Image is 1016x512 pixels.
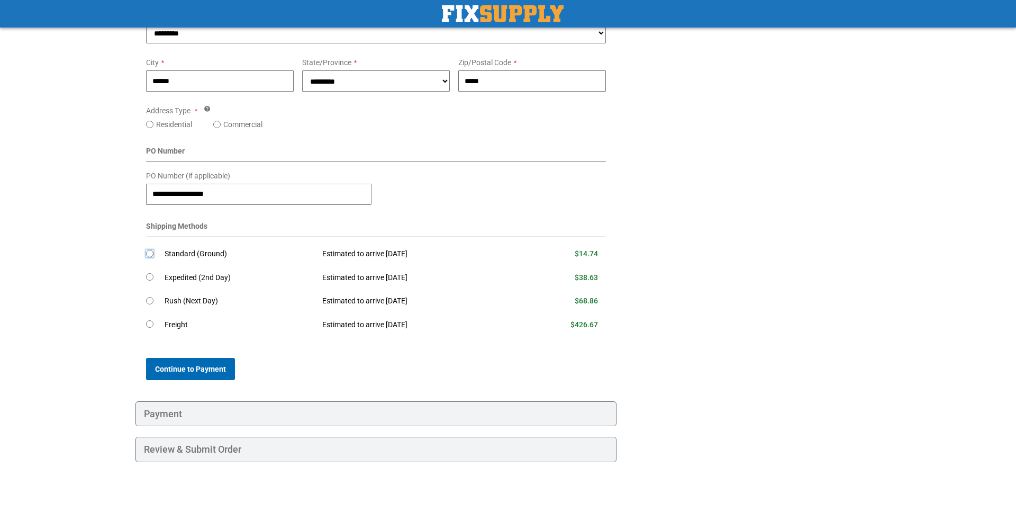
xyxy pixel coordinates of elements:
span: $38.63 [575,273,598,282]
td: Expedited (2nd Day) [165,266,314,290]
label: Commercial [223,119,262,130]
td: Freight [165,313,314,337]
td: Estimated to arrive [DATE] [314,266,519,290]
span: $68.86 [575,297,598,305]
span: State/Province [302,58,351,67]
td: Standard (Ground) [165,242,314,266]
span: PO Number (if applicable) [146,172,230,180]
button: Continue to Payment [146,358,235,380]
span: $426.67 [570,320,598,329]
div: Shipping Methods [146,221,606,237]
span: $14.74 [575,249,598,258]
div: PO Number [146,146,606,162]
label: Residential [156,119,192,130]
td: Estimated to arrive [DATE] [314,313,519,337]
span: Address Type [146,106,190,115]
span: City [146,58,159,67]
span: Continue to Payment [155,365,226,373]
span: Zip/Postal Code [458,58,511,67]
div: Review & Submit Order [135,437,616,462]
div: Payment [135,401,616,427]
td: Estimated to arrive [DATE] [314,242,519,266]
td: Rush (Next Day) [165,290,314,313]
img: Fix Industrial Supply [442,5,564,22]
td: Estimated to arrive [DATE] [314,290,519,313]
a: store logo [442,5,564,22]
